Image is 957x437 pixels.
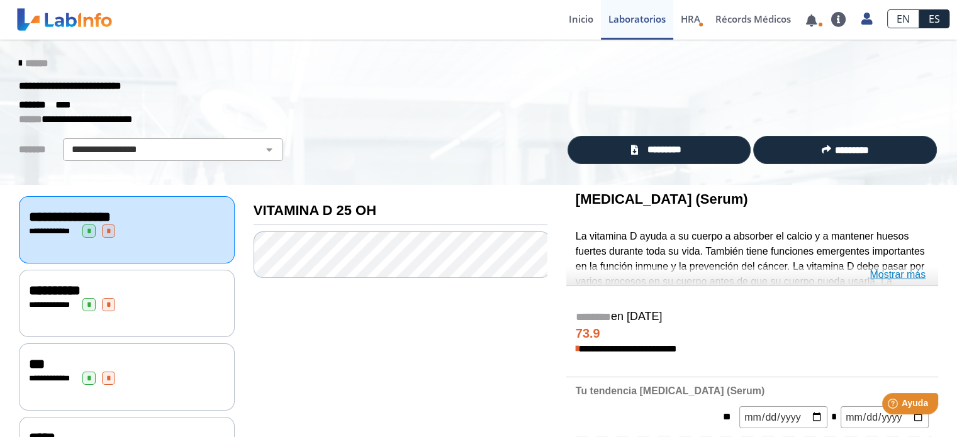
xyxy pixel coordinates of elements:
[576,385,764,396] b: Tu tendencia [MEDICAL_DATA] (Serum)
[576,229,929,379] p: La vitamina D ayuda a su cuerpo a absorber el calcio y a mantener huesos fuertes durante toda su ...
[254,202,376,218] b: VITAMINA D 25 OH
[870,267,926,282] a: Mostrar más
[739,406,827,428] input: mm/dd/yyyy
[841,406,929,428] input: mm/dd/yyyy
[576,310,929,324] h5: en [DATE]
[576,326,929,341] h4: 73.9
[887,9,919,28] a: EN
[919,9,949,28] a: ES
[681,13,700,25] span: HRA
[576,191,748,207] b: [MEDICAL_DATA] (Serum)
[845,388,943,423] iframe: Help widget launcher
